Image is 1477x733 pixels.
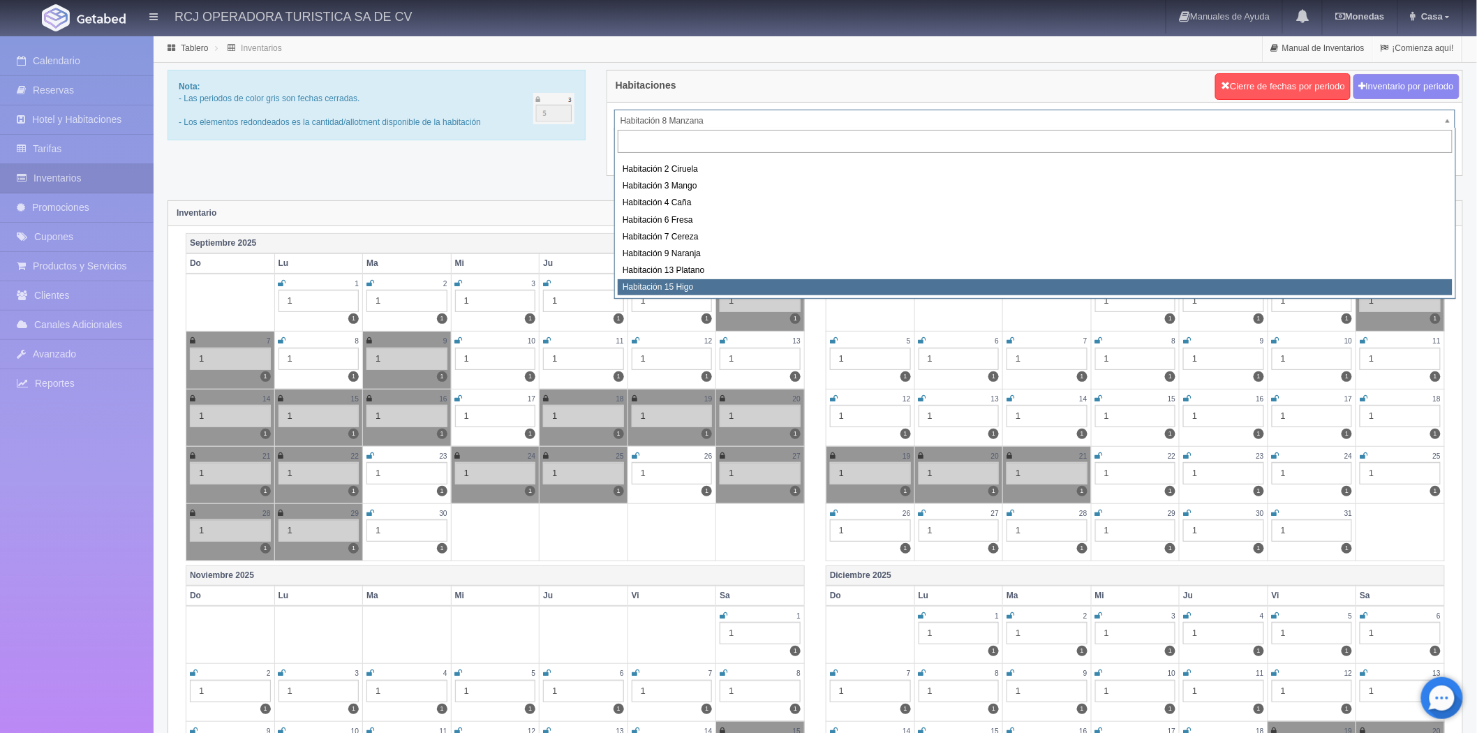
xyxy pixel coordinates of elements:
[618,195,1453,212] div: Habitación 4 Caña
[618,246,1453,262] div: Habitación 9 Naranja
[618,161,1453,178] div: Habitación 2 Ciruela
[618,178,1453,195] div: Habitación 3 Mango
[618,262,1453,279] div: Habitación 13 Platano
[618,279,1453,296] div: Habitación 15 Higo
[618,229,1453,246] div: Habitación 7 Cereza
[618,212,1453,229] div: Habitación 6 Fresa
